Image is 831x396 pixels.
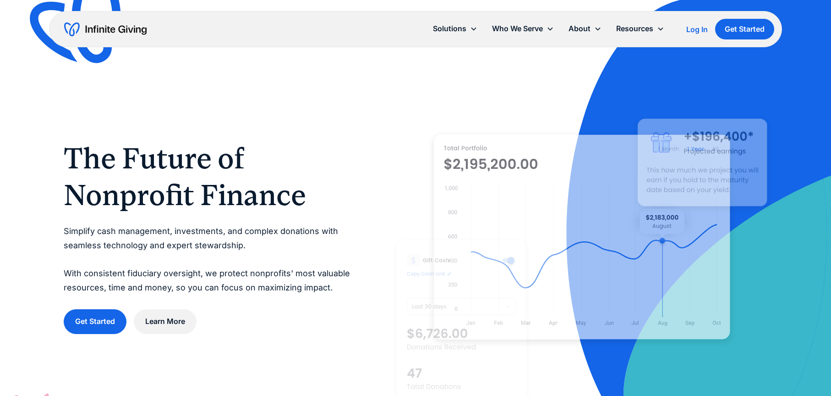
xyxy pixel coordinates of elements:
a: Get Started [64,309,126,334]
div: About [569,22,590,35]
div: Who We Serve [485,19,561,39]
div: Resources [609,19,672,39]
a: Learn More [134,309,197,334]
div: Who We Serve [492,22,543,35]
div: About [561,19,609,39]
div: Solutions [426,19,485,39]
a: Log In [686,24,708,35]
h1: The Future of Nonprofit Finance [64,140,360,213]
div: Solutions [433,22,466,35]
p: Simplify cash management, investments, and complex donations with seamless technology and expert ... [64,224,360,295]
a: home [64,22,147,37]
div: Log In [686,26,708,33]
img: nonprofit donation platform [434,134,730,340]
div: Resources [616,22,653,35]
a: Get Started [715,19,774,39]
